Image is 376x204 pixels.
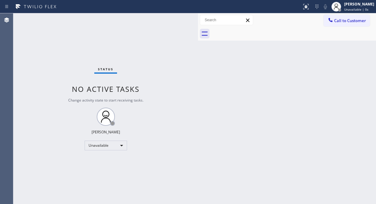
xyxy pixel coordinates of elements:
span: Status [98,67,113,71]
div: [PERSON_NAME] [344,2,374,7]
span: Change activity state to start receiving tasks. [68,98,143,103]
span: No active tasks [72,84,139,94]
span: Call to Customer [334,18,366,23]
div: [PERSON_NAME] [92,129,120,135]
div: Unavailable [85,141,127,150]
span: Unavailable | 0s [344,7,368,12]
input: Search [200,15,253,25]
button: Mute [321,2,330,11]
button: Call to Customer [324,15,370,26]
